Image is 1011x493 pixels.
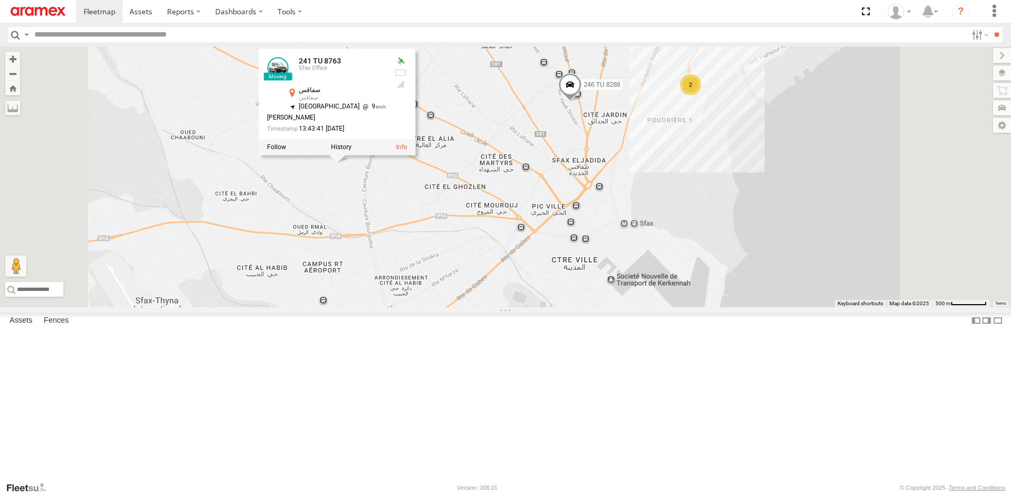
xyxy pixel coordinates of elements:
div: صفاقس [299,95,386,101]
label: View Asset History [331,143,352,151]
label: Dock Summary Table to the Left [971,313,981,328]
div: © Copyright 2025 - [900,485,1005,491]
button: Map Scale: 500 m per 64 pixels [932,300,990,307]
a: Terms and Conditions [949,485,1005,491]
a: Visit our Website [6,482,54,493]
button: Zoom Home [5,81,20,95]
div: [PERSON_NAME] [267,114,386,121]
div: Sfax Office [299,65,386,71]
div: Version: 308.01 [457,485,498,491]
button: Drag Pegman onto the map to open Street View [5,255,26,277]
div: No battery health information received from this device. [394,68,407,77]
label: Map Settings [993,118,1011,133]
button: Zoom out [5,66,20,81]
span: 246 TU 8288 [584,81,620,88]
label: Dock Summary Table to the Right [981,313,992,328]
button: Keyboard shortcuts [838,300,883,307]
a: View Asset Details [267,57,288,78]
div: Date/time of location update [267,125,386,132]
span: 9 [360,103,386,110]
img: aramex-logo.svg [11,7,66,16]
a: Terms (opens in new tab) [995,302,1006,306]
div: Ahmed Khanfir [884,4,915,20]
span: Map data ©2025 [889,300,929,306]
button: Zoom in [5,52,20,66]
label: Realtime tracking of Asset [267,143,286,151]
a: View Asset Details [396,143,407,151]
label: Hide Summary Table [992,313,1003,328]
label: Measure [5,101,20,115]
a: 241 TU 8763 [299,57,341,65]
label: Fences [39,313,74,328]
span: 500 m [935,300,951,306]
div: صفاقس [299,87,386,94]
label: Search Filter Options [968,27,990,42]
div: GSM Signal = 4 [394,80,407,88]
label: Search Query [22,27,31,42]
span: [GEOGRAPHIC_DATA] [299,103,360,110]
div: Valid GPS Fix [394,57,407,66]
label: Assets [4,313,38,328]
div: 2 [680,74,701,95]
i: ? [952,3,969,20]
